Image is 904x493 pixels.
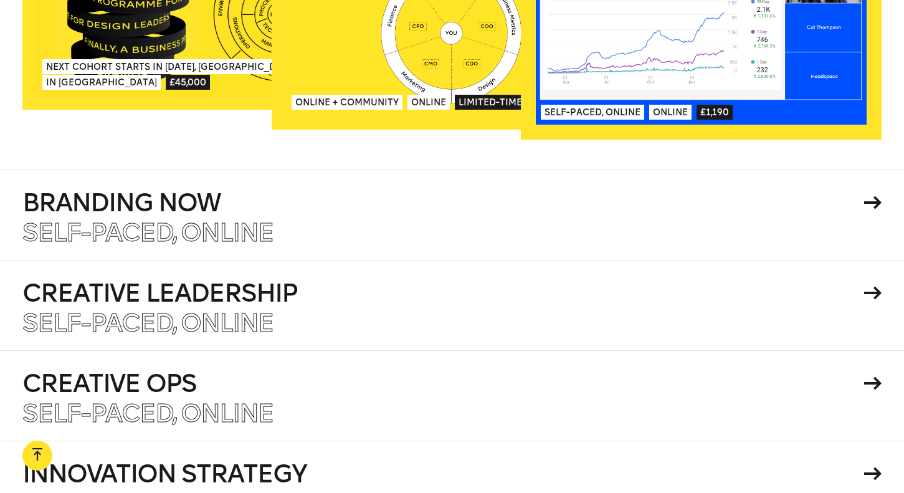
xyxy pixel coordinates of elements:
[22,308,274,338] span: Self-paced, Online
[42,75,161,90] span: In [GEOGRAPHIC_DATA]
[22,190,859,215] h4: Branding Now
[22,218,274,247] span: Self-paced, Online
[22,371,859,396] h4: Creative Ops
[22,461,859,486] h4: Innovation Strategy
[649,105,692,120] span: Online
[455,95,591,110] span: Limited-time price: £2,100
[541,105,644,120] span: Self-paced, Online
[292,95,402,110] span: Online + Community
[42,59,362,74] span: Next Cohort Starts in [DATE], [GEOGRAPHIC_DATA] & [US_STATE]
[22,280,859,305] h4: Creative Leadership
[166,75,210,90] span: £45,000
[697,105,733,120] span: £1,190
[22,398,274,428] span: Self-paced, Online
[407,95,450,110] span: Online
